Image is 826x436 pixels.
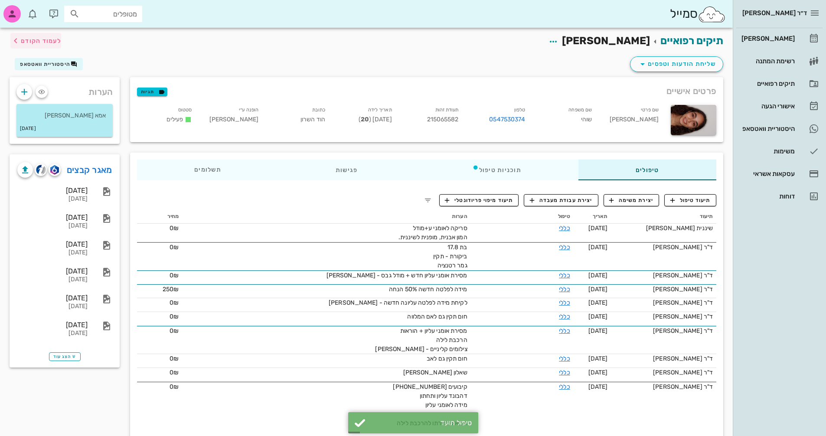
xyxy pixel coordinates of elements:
a: היסטוריית וואטסאפ [736,118,823,139]
a: מאגר קבצים [67,163,112,177]
span: [DATE] [588,225,608,232]
button: לעמוד הקודם [10,33,61,49]
div: ד"ר [PERSON_NAME] [614,312,713,321]
span: 215065582 [427,116,459,123]
span: סריקה לאומני ע+מודל המון אבנית, מופנית לשיננית. [398,225,467,241]
div: [DATE] [17,330,88,337]
a: כללי [559,272,570,279]
a: תיקים רפואיים [660,35,723,47]
a: כללי [559,225,570,232]
span: הוד השרון [300,116,325,123]
span: 0₪ [170,369,179,376]
span: [DATE] [588,313,608,320]
span: חום תקין גם לאם המלווה [407,313,467,320]
div: רשימת המתנה [740,58,795,65]
button: יצירת עבודת מעבדה [524,194,598,206]
span: [DATE] ( ) [359,116,392,123]
span: 0₪ [170,355,179,362]
span: לקיחת מידה לפלטה עליונה חדשה - [PERSON_NAME] [329,299,467,306]
span: מסירת אומני עליון חדש + מודל גבס - [PERSON_NAME] [326,272,467,279]
span: 0₪ [170,327,179,335]
span: [DATE] [588,369,608,376]
div: ד"ר [PERSON_NAME] [614,285,713,294]
div: [DATE] [17,240,88,248]
span: לעמוד הקודם [21,37,61,45]
span: יצירת עבודת מעבדה [530,196,592,204]
div: טיפולים [578,159,716,180]
a: כללי [559,244,570,251]
div: טיפול תועד [370,419,472,427]
span: 250₪ [163,286,179,293]
span: [DATE] [588,355,608,362]
small: הופנה ע״י [239,107,258,113]
span: יצירת משימה [609,196,653,204]
p: אמא [PERSON_NAME] [23,111,106,120]
div: פגישות [278,159,415,180]
button: הצג עוד [49,352,81,361]
span: תיעוד מיפוי פריודונטלי [445,196,513,204]
span: היסטוריית וואטסאפ [20,61,70,67]
a: תיקים רפואיים [736,73,823,94]
span: בת 17.8 ביקורת - תקין גמר רטנציה [433,244,467,269]
span: מסירת אומני עליון + הוראות הרכבת לילה צילומים קליניים - [PERSON_NAME] [375,327,467,353]
div: סמייל [670,5,726,23]
div: [DATE] [17,249,88,257]
div: ד"ר [PERSON_NAME] [614,368,713,377]
button: היסטוריית וואטסאפ [15,58,83,70]
a: [PERSON_NAME] [736,28,823,49]
button: romexis logo [49,164,61,176]
div: שיננית [PERSON_NAME] [614,224,713,233]
span: [DATE] [588,244,608,251]
th: תאריך [574,210,611,224]
span: [PERSON_NAME] [562,35,650,47]
a: כללי [559,327,570,335]
th: תיעוד [611,210,716,224]
th: טיפול [471,210,574,224]
span: מידה לפלטה חדשה 50% הנחה [389,286,467,293]
span: פעילים [167,116,183,123]
small: טלפון [514,107,526,113]
span: הצג עוד [53,354,76,359]
button: cliniview logo [35,164,47,176]
div: משימות [740,148,795,155]
a: כללי [559,369,570,376]
a: כללי [559,299,570,306]
span: 0₪ [170,299,179,306]
div: [DATE] [17,303,88,310]
img: cliniview logo [36,165,46,175]
span: תג [26,7,31,12]
span: 0₪ [170,244,179,251]
a: עסקאות אשראי [736,163,823,184]
small: תעודת זהות [435,107,459,113]
div: דוחות [740,193,795,200]
small: כתובת [312,107,325,113]
div: [DATE] [17,195,88,203]
small: [DATE] [20,124,36,133]
span: [DATE] [588,383,608,390]
span: 0₪ [170,225,179,232]
a: אישורי הגעה [736,96,823,117]
small: תאריך לידה [368,107,392,113]
a: דוחות [736,186,823,207]
div: היסטוריית וואטסאפ [740,125,795,132]
a: 0547530374 [489,115,525,124]
button: יצירת משימה [604,194,659,206]
span: [DATE] [588,272,608,279]
span: תיעוד טיפול [670,196,711,204]
div: הערות [10,77,120,102]
span: תשלומים [194,167,221,173]
span: חום תקין גם לאב [427,355,467,362]
button: תיעוד מיפוי פריודונטלי [439,194,519,206]
small: שם פרטי [641,107,659,113]
div: עסקאות אשראי [740,170,795,177]
div: אישורי הגעה [740,103,795,110]
a: כללי [559,383,570,390]
span: 0₪ [170,272,179,279]
img: SmileCloud logo [698,6,726,23]
img: romexis logo [50,165,59,175]
a: משימות [736,141,823,162]
span: [DATE] [588,286,608,293]
div: ד"ר [PERSON_NAME] [614,271,713,280]
div: [DATE] [17,222,88,230]
span: ד״ר [PERSON_NAME] [742,9,807,17]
